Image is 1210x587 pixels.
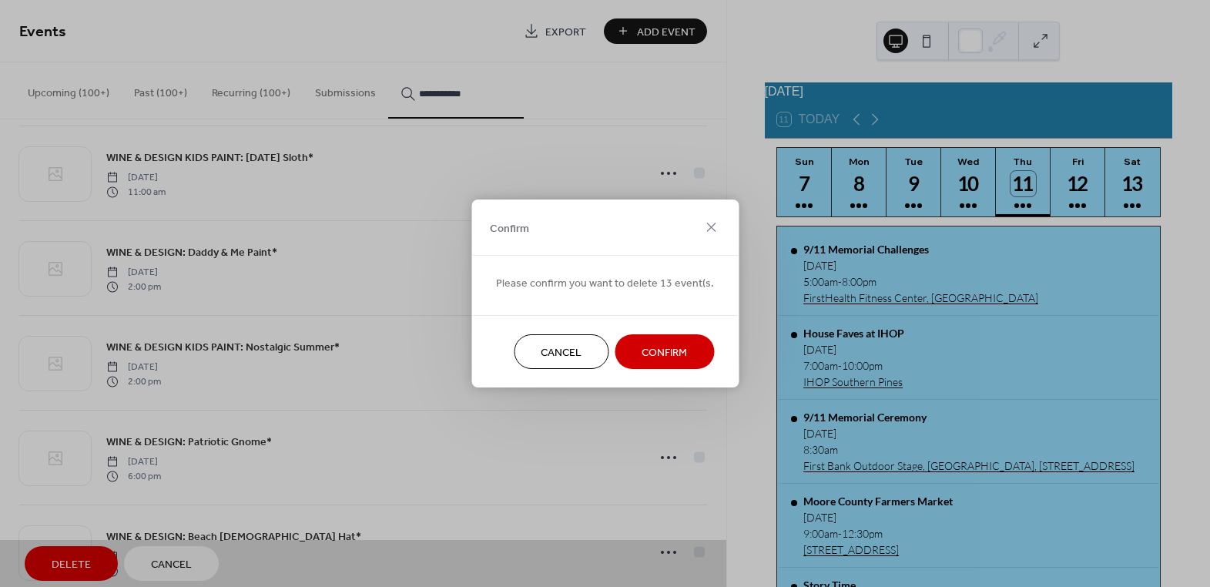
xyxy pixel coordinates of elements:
span: Cancel [541,345,582,361]
button: Confirm [615,334,714,369]
span: Confirm [642,345,687,361]
span: Please confirm you want to delete 13 event(s. [496,276,714,292]
span: Confirm [490,220,529,236]
button: Cancel [514,334,608,369]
